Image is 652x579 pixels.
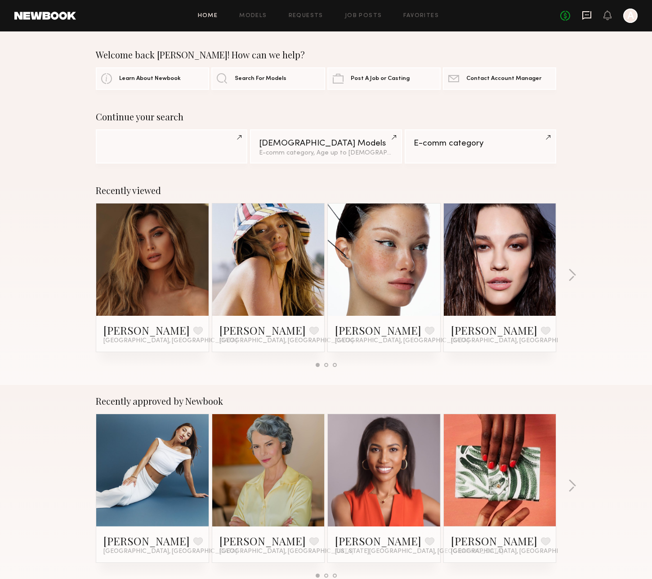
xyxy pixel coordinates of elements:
[259,150,393,156] div: E-comm category, Age up to [DEMOGRAPHIC_DATA].
[103,548,237,555] span: [GEOGRAPHIC_DATA], [GEOGRAPHIC_DATA]
[335,323,421,337] a: [PERSON_NAME]
[327,67,441,90] a: Post A Job or Casting
[96,67,209,90] a: Learn About Newbook
[414,139,547,148] div: E-comm category
[403,13,439,19] a: Favorites
[96,396,556,407] div: Recently approved by Newbook
[211,67,325,90] a: Search For Models
[219,534,306,548] a: [PERSON_NAME]
[351,76,410,82] span: Post A Job or Casting
[119,76,181,82] span: Learn About Newbook
[96,111,556,122] div: Continue your search
[103,323,190,337] a: [PERSON_NAME]
[219,337,353,345] span: [GEOGRAPHIC_DATA], [GEOGRAPHIC_DATA]
[219,548,353,555] span: [GEOGRAPHIC_DATA], [GEOGRAPHIC_DATA]
[289,13,323,19] a: Requests
[219,323,306,337] a: [PERSON_NAME]
[443,67,556,90] a: Contact Account Manager
[96,185,556,196] div: Recently viewed
[96,49,556,60] div: Welcome back [PERSON_NAME]! How can we help?
[451,337,585,345] span: [GEOGRAPHIC_DATA], [GEOGRAPHIC_DATA]
[405,129,556,164] a: E-comm category
[335,534,421,548] a: [PERSON_NAME]
[451,534,537,548] a: [PERSON_NAME]
[198,13,218,19] a: Home
[451,323,537,337] a: [PERSON_NAME]
[335,548,503,555] span: [US_STATE][GEOGRAPHIC_DATA], [GEOGRAPHIC_DATA]
[335,337,469,345] span: [GEOGRAPHIC_DATA], [GEOGRAPHIC_DATA]
[103,337,237,345] span: [GEOGRAPHIC_DATA], [GEOGRAPHIC_DATA]
[235,76,286,82] span: Search For Models
[466,76,541,82] span: Contact Account Manager
[250,129,402,164] a: [DEMOGRAPHIC_DATA] ModelsE-comm category, Age up to [DEMOGRAPHIC_DATA].
[259,139,393,148] div: [DEMOGRAPHIC_DATA] Models
[623,9,638,23] a: A
[345,13,382,19] a: Job Posts
[103,534,190,548] a: [PERSON_NAME]
[451,548,585,555] span: [GEOGRAPHIC_DATA], [GEOGRAPHIC_DATA]
[239,13,267,19] a: Models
